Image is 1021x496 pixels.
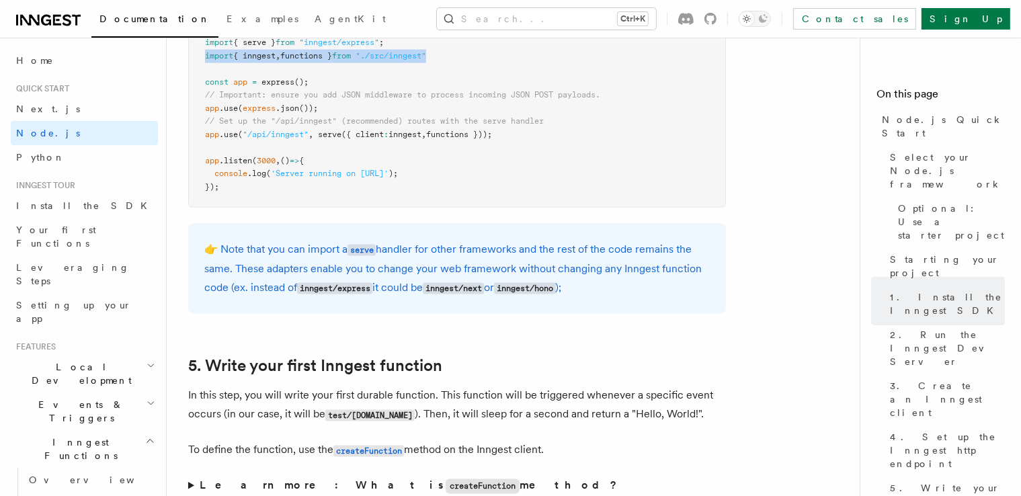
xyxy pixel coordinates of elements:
span: .listen [219,156,252,165]
span: Examples [227,13,298,24]
span: { serve } [233,38,276,47]
a: serve [348,243,376,255]
span: Quick start [11,83,69,94]
button: Toggle dark mode [739,11,771,27]
span: from [332,51,351,60]
kbd: Ctrl+K [618,12,648,26]
span: "./src/inngest" [356,51,426,60]
a: 3. Create an Inngest client [885,374,1005,425]
span: , [421,130,426,139]
span: app [205,156,219,165]
span: Home [16,54,54,67]
button: Search...Ctrl+K [437,8,656,30]
span: { [299,156,304,165]
span: Node.js [16,128,80,138]
span: Install the SDK [16,200,155,211]
span: => [290,156,299,165]
span: ; [379,38,384,47]
span: serve [318,130,341,139]
span: 3000 [257,156,276,165]
code: test/[DOMAIN_NAME] [325,410,415,421]
span: , [276,156,280,165]
span: app [205,104,219,113]
span: Documentation [99,13,210,24]
code: serve [348,245,376,256]
a: Contact sales [793,8,916,30]
span: (); [294,77,309,87]
span: Leveraging Steps [16,262,130,286]
span: Inngest Functions [11,436,145,462]
button: Inngest Functions [11,430,158,468]
span: // Set up the "/api/inngest" (recommended) routes with the serve handler [205,116,544,126]
a: Examples [218,4,307,36]
span: , [276,51,280,60]
span: 4. Set up the Inngest http endpoint [890,430,1005,470]
span: .log [247,169,266,178]
a: createFunction [333,444,404,456]
a: Setting up your app [11,293,158,331]
span: { inngest [233,51,276,60]
span: app [233,77,247,87]
a: Home [11,48,158,73]
span: 2. Run the Inngest Dev Server [890,328,1005,368]
a: Node.js [11,121,158,145]
a: 2. Run the Inngest Dev Server [885,323,1005,374]
a: Install the SDK [11,194,158,218]
button: Events & Triggers [11,392,158,430]
a: 4. Set up the Inngest http endpoint [885,425,1005,476]
span: "/api/inngest" [243,130,309,139]
span: ({ client [341,130,384,139]
code: createFunction [446,479,520,494]
span: functions } [280,51,332,60]
span: console [214,169,247,178]
span: .json [276,104,299,113]
span: Select your Node.js framework [890,151,1005,191]
code: createFunction [333,446,404,457]
span: ); [389,169,398,178]
a: Optional: Use a starter project [893,196,1005,247]
span: const [205,77,229,87]
span: import [205,51,233,60]
span: .use [219,104,238,113]
span: AgentKit [315,13,386,24]
a: Sign Up [922,8,1010,30]
span: Starting your project [890,253,1005,280]
span: Inngest tour [11,180,75,191]
a: Overview [24,468,158,492]
a: Next.js [11,97,158,121]
a: Leveraging Steps [11,255,158,293]
p: In this step, you will write your first durable function. This function will be triggered wheneve... [188,386,726,425]
code: inngest/hono [494,283,555,294]
span: functions })); [426,130,492,139]
span: () [280,156,290,165]
span: ( [252,156,257,165]
span: "inngest/express" [299,38,379,47]
a: Your first Functions [11,218,158,255]
span: Events & Triggers [11,398,147,425]
a: Starting your project [885,247,1005,285]
span: 1. Install the Inngest SDK [890,290,1005,317]
span: express [243,104,276,113]
span: ( [266,169,271,178]
span: Node.js Quick Start [882,113,1005,140]
span: Overview [29,474,167,485]
span: }); [205,182,219,192]
summary: Learn more: What iscreateFunctionmethod? [188,477,726,496]
a: Documentation [91,4,218,38]
span: = [252,77,257,87]
code: inngest/express [297,283,372,294]
span: 3. Create an Inngest client [890,379,1005,419]
span: ( [238,130,243,139]
span: ( [238,104,243,113]
span: 'Server running on [URL]' [271,169,389,178]
span: Your first Functions [16,224,96,249]
span: , [309,130,313,139]
span: app [205,130,219,139]
a: Python [11,145,158,169]
a: AgentKit [307,4,394,36]
span: : [384,130,389,139]
a: 1. Install the Inngest SDK [885,285,1005,323]
span: // Important: ensure you add JSON middleware to process incoming JSON POST payloads. [205,90,600,99]
span: Python [16,152,65,163]
span: import [205,38,233,47]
